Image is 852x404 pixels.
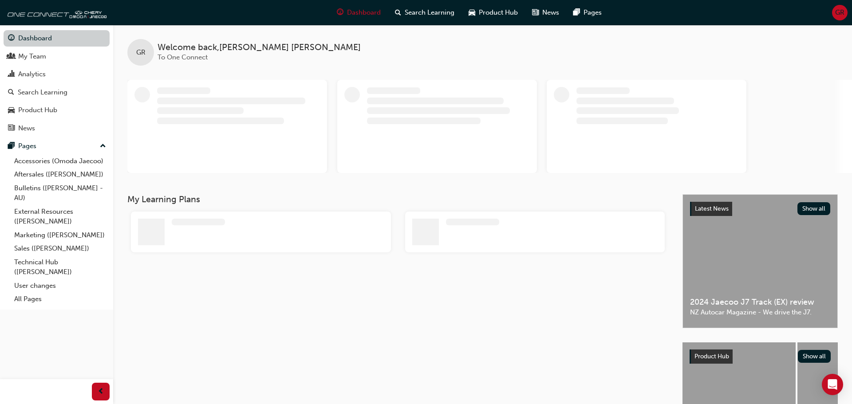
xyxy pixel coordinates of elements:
span: prev-icon [98,386,104,397]
a: Bulletins ([PERSON_NAME] - AU) [11,181,110,205]
a: news-iconNews [525,4,566,22]
span: 2024 Jaecoo J7 Track (EX) review [690,297,830,307]
a: Latest NewsShow all [690,202,830,216]
span: Pages [584,8,602,18]
div: Pages [18,141,36,151]
div: My Team [18,51,46,62]
a: Analytics [4,66,110,82]
a: pages-iconPages [566,4,609,22]
span: pages-icon [8,142,15,150]
span: Product Hub [479,8,518,18]
h3: My Learning Plans [127,194,668,204]
a: User changes [11,279,110,293]
a: Aftersales ([PERSON_NAME]) [11,168,110,181]
span: To One Connect [158,53,208,61]
span: news-icon [8,125,15,133]
div: Open Intercom Messenger [822,374,843,395]
span: guage-icon [8,35,15,43]
span: search-icon [8,89,14,97]
div: Product Hub [18,105,57,115]
a: Search Learning [4,84,110,101]
a: Product Hub [4,102,110,118]
button: Show all [798,350,831,363]
span: Product Hub [694,353,729,360]
button: Show all [797,202,831,215]
span: Search Learning [405,8,454,18]
span: news-icon [532,7,539,18]
a: search-iconSearch Learning [388,4,461,22]
a: car-iconProduct Hub [461,4,525,22]
button: GR [832,5,848,20]
span: News [542,8,559,18]
span: search-icon [395,7,401,18]
span: Dashboard [347,8,381,18]
a: Marketing ([PERSON_NAME]) [11,228,110,242]
button: Pages [4,138,110,154]
span: people-icon [8,53,15,61]
a: Latest NewsShow all2024 Jaecoo J7 Track (EX) reviewNZ Autocar Magazine - We drive the J7. [682,194,838,328]
span: GR [136,47,146,58]
span: pages-icon [573,7,580,18]
a: My Team [4,48,110,65]
div: Analytics [18,69,46,79]
div: News [18,123,35,133]
span: chart-icon [8,71,15,78]
a: Sales ([PERSON_NAME]) [11,242,110,255]
span: guage-icon [337,7,343,18]
img: oneconnect [4,4,106,21]
span: car-icon [469,7,475,18]
a: Dashboard [4,30,110,47]
span: Welcome back , [PERSON_NAME] [PERSON_NAME] [158,43,361,53]
span: car-icon [8,106,15,114]
span: GR [835,8,844,18]
a: News [4,120,110,137]
a: Technical Hub ([PERSON_NAME]) [11,255,110,279]
button: DashboardMy TeamAnalyticsSearch LearningProduct HubNews [4,28,110,138]
span: NZ Autocar Magazine - We drive the J7. [690,307,830,318]
a: External Resources ([PERSON_NAME]) [11,205,110,228]
a: Accessories (Omoda Jaecoo) [11,154,110,168]
span: up-icon [100,141,106,152]
a: Product HubShow all [690,349,831,364]
span: Latest News [695,205,729,212]
a: All Pages [11,292,110,306]
a: guage-iconDashboard [330,4,388,22]
div: Search Learning [18,87,67,98]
